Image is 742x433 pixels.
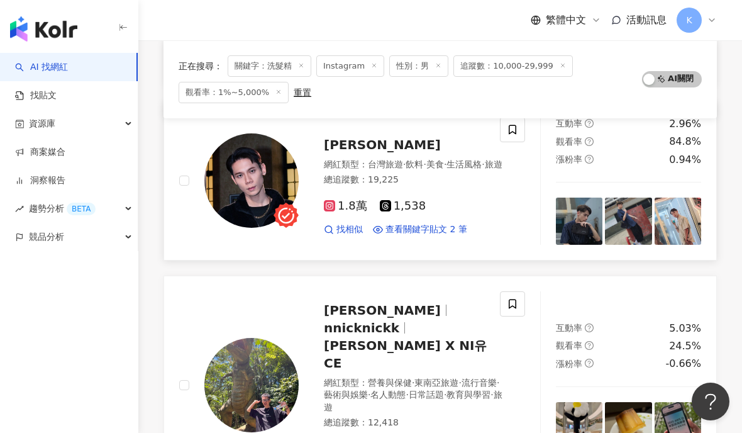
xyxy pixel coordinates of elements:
[556,359,582,369] span: 漲粉率
[556,198,602,244] img: post-image
[556,118,582,128] span: 互動率
[444,390,446,400] span: ·
[294,87,311,98] div: 重置
[324,377,504,414] div: 網紅類型 ：
[324,200,367,213] span: 1.8萬
[324,223,363,236] a: 找相似
[462,378,497,388] span: 流行音樂
[686,13,692,27] span: K
[444,159,446,169] span: ·
[485,159,502,169] span: 旅遊
[15,89,57,102] a: 找貼文
[556,340,582,351] span: 觀看率
[423,159,426,169] span: ·
[458,378,461,388] span: ·
[29,194,96,223] span: 趨勢分析
[605,198,651,244] img: post-image
[324,390,502,412] span: 旅遊
[368,390,370,400] span: ·
[385,223,467,236] span: 查看關鍵字貼文 2 筆
[163,101,717,261] a: KOL Avatar[PERSON_NAME]網紅類型：台灣旅遊·飲料·美食·生活風格·旅遊總追蹤數：19,2251.8萬1,538找相似查看關鍵字貼文 2 筆互動率question-circl...
[204,133,299,228] img: KOL Avatar
[692,383,729,420] iframe: Help Scout Beacon - Open
[585,359,594,368] span: question-circle
[669,117,701,131] div: 2.96%
[324,303,441,318] span: [PERSON_NAME]
[29,223,64,251] span: 競品分析
[373,223,467,236] a: 查看關鍵字貼文 2 筆
[15,146,65,159] a: 商案媒合
[370,390,406,400] span: 名人動態
[669,153,701,167] div: 0.94%
[316,55,384,77] span: Instagram
[585,137,594,146] span: question-circle
[406,390,408,400] span: ·
[669,339,701,353] div: 24.5%
[389,55,448,77] span: 性別：男
[380,200,426,213] span: 1,538
[204,338,299,432] img: KOL Avatar
[324,137,441,152] span: [PERSON_NAME]
[10,16,77,42] img: logo
[626,14,667,26] span: 活動訊息
[490,390,493,400] span: ·
[585,341,594,350] span: question-circle
[497,378,499,388] span: ·
[324,338,487,371] span: [PERSON_NAME] X NI유CE
[368,159,403,169] span: 台灣旅遊
[446,390,490,400] span: 教育與學習
[15,61,68,74] a: searchAI 找網紅
[368,378,412,388] span: 營養與保健
[324,174,502,186] div: 總追蹤數 ： 19,225
[324,417,504,429] div: 總追蹤數 ： 12,418
[426,159,444,169] span: 美食
[15,205,24,213] span: rise
[409,390,444,400] span: 日常話題
[29,110,55,138] span: 資源庫
[446,159,482,169] span: 生活風格
[324,320,399,335] span: nnicknickk
[546,13,586,27] span: 繁體中文
[179,61,223,71] span: 正在搜尋 ：
[585,155,594,164] span: question-circle
[669,135,701,149] div: 84.8%
[585,119,594,128] span: question-circle
[228,55,311,77] span: 關鍵字：洗髮精
[336,223,363,236] span: 找相似
[414,378,458,388] span: 東南亞旅遊
[403,159,406,169] span: ·
[556,154,582,164] span: 漲粉率
[482,159,484,169] span: ·
[15,174,65,187] a: 洞察報告
[585,323,594,332] span: question-circle
[665,357,701,371] div: -0.66%
[179,82,289,103] span: 觀看率：1%~5,000%
[453,55,573,77] span: 追蹤數：10,000-29,999
[655,198,701,244] img: post-image
[67,203,96,215] div: BETA
[324,159,502,171] div: 網紅類型 ：
[324,390,368,400] span: 藝術與娛樂
[406,159,423,169] span: 飲料
[556,323,582,333] span: 互動率
[669,322,701,335] div: 5.03%
[412,378,414,388] span: ·
[556,137,582,147] span: 觀看率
